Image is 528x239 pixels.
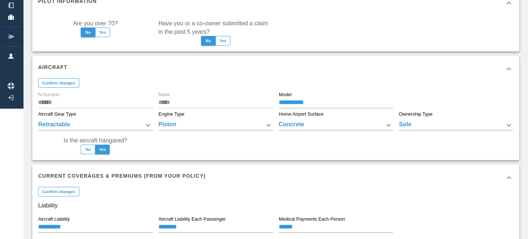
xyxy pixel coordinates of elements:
label: Make [159,91,170,98]
button: No [81,28,95,37]
button: Confirm changes [38,78,79,88]
h6: Current Coverages & Premiums (from your policy) [38,172,206,180]
label: Are you over 70? [73,19,118,28]
button: Yes [215,36,230,46]
h6: Aircraft [38,63,68,71]
button: No [201,36,216,46]
label: N-Number [38,91,60,98]
h6: Liability [38,200,513,211]
button: Confirm changes [38,187,79,196]
button: Yes [95,145,110,154]
label: Have you or a co-owner submitted a claim in the past 5 years? [159,19,273,36]
label: Ownership Type [399,111,433,117]
label: Aircraft Liability Each Passenger [159,216,226,222]
label: Medical Payments Each Person [279,216,345,222]
div: Sole [399,120,513,130]
div: Piston [159,120,273,130]
label: Is the aircraft hangared? [63,136,127,145]
label: Model [279,91,292,98]
label: Home Airport Surface [279,111,324,117]
div: Concrete [279,120,393,130]
div: Aircraft [32,56,519,82]
button: Yes [95,28,110,37]
label: Aircraft Liability [38,216,70,222]
label: Engine Type [159,111,185,117]
div: Retractable [38,120,153,130]
label: Aircraft Gear Type [38,111,76,117]
div: Current Coverages & Premiums (from your policy) [32,164,519,191]
button: No [81,145,95,154]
